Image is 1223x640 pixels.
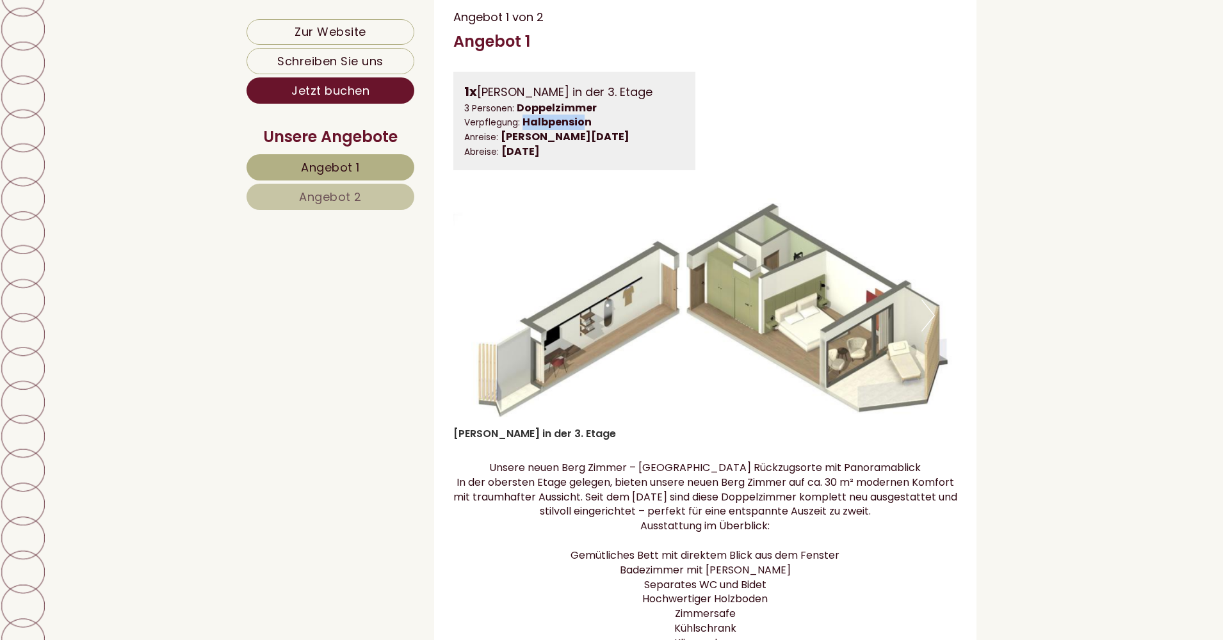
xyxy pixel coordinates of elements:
b: Halbpension [522,115,592,129]
b: Doppelzimmer [517,100,597,115]
span: Angebot 1 [301,159,360,175]
b: [DATE] [501,144,540,159]
button: Next [921,300,935,332]
div: Guten Tag, wie können wir Ihnen helfen? [10,37,229,76]
a: Jetzt buchen [247,77,414,104]
small: Anreise: [464,131,498,143]
div: Unsere Angebote [247,126,414,148]
div: [PERSON_NAME] in der 3. Etage [464,83,685,101]
a: Zur Website [247,19,414,45]
img: image [453,189,958,442]
b: [PERSON_NAME][DATE] [501,129,629,144]
div: [PERSON_NAME] in der 3. Etage [453,417,635,442]
button: Previous [476,300,489,332]
small: 3 Personen: [464,102,514,115]
small: 21:12 [19,65,222,74]
small: Abreise: [464,146,499,158]
div: Angebot 1 [453,31,530,52]
small: Verpflegung: [464,116,520,129]
button: Senden [420,333,505,360]
span: Angebot 1 von 2 [453,9,544,25]
span: Angebot 2 [299,189,362,205]
div: [DATE] [227,10,278,31]
a: Schreiben Sie uns [247,48,414,74]
div: Hotel Tenz [19,40,222,50]
b: 1x [464,83,477,100]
